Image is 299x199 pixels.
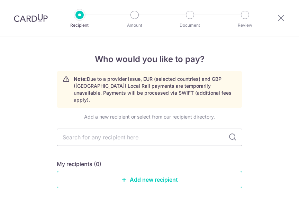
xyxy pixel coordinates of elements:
[226,22,264,29] p: Review
[57,160,101,168] h5: My recipients (0)
[57,171,242,188] a: Add new recipient
[74,76,87,82] strong: Note:
[57,129,242,146] input: Search for any recipient here
[171,22,209,29] p: Document
[60,22,99,29] p: Recipient
[14,14,48,22] img: CardUp
[115,22,154,29] p: Amount
[255,178,292,196] iframe: Opens a widget where you can find more information
[57,113,242,120] div: Add a new recipient or select from our recipient directory.
[74,76,236,103] p: Due to a provider issue, EUR (selected countries) and GBP ([GEOGRAPHIC_DATA]) Local Rail payments...
[57,53,242,66] h4: Who would you like to pay?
